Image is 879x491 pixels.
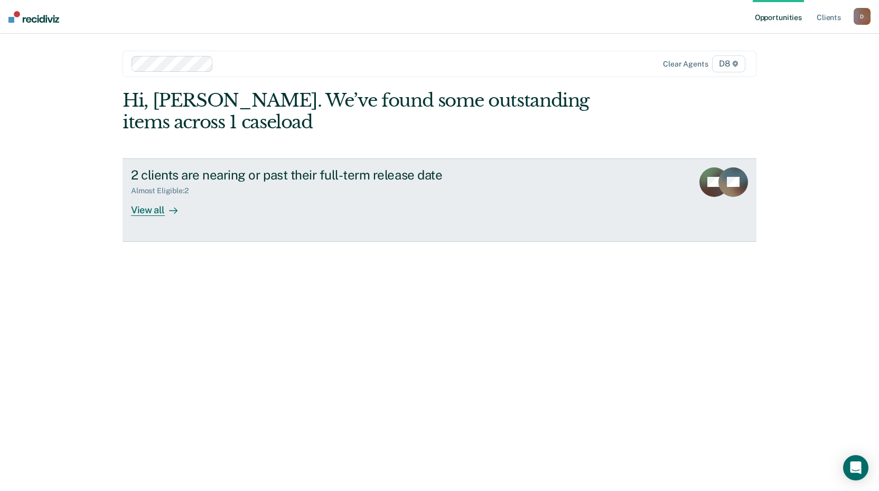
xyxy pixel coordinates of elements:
a: 2 clients are nearing or past their full-term release dateAlmost Eligible:2View all [123,158,756,242]
div: Hi, [PERSON_NAME]. We’ve found some outstanding items across 1 caseload [123,90,630,133]
div: View all [131,195,190,216]
button: D [854,8,871,25]
div: 2 clients are nearing or past their full-term release date [131,167,502,183]
div: Clear agents [663,60,708,69]
div: Open Intercom Messenger [843,455,868,480]
img: Recidiviz [8,11,59,23]
div: Almost Eligible : 2 [131,186,197,195]
span: D8 [712,55,745,72]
